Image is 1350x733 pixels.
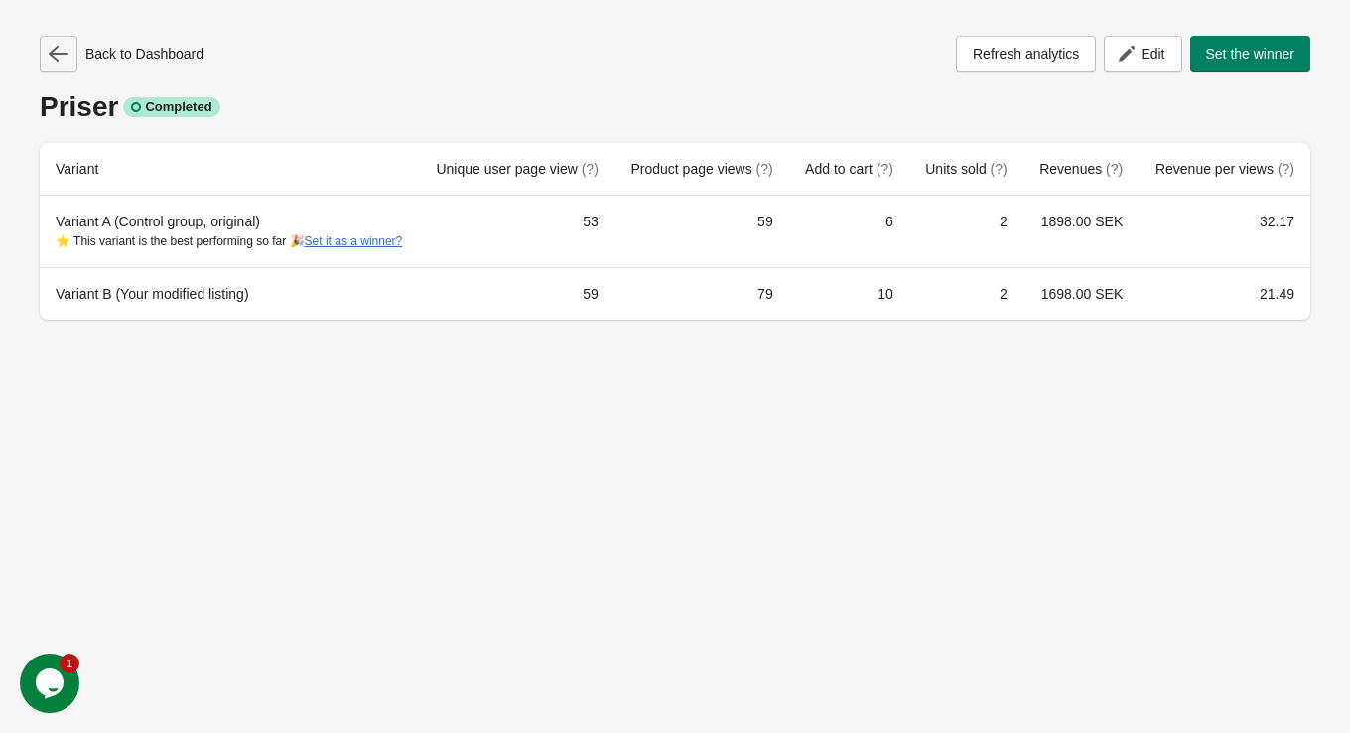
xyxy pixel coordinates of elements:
span: Units sold [925,161,1007,177]
span: (?) [877,161,893,177]
td: 1898.00 SEK [1023,196,1139,267]
span: Refresh analytics [973,46,1079,62]
td: 59 [614,196,789,267]
td: 53 [420,196,614,267]
td: 2 [909,267,1023,320]
span: Revenues [1039,161,1123,177]
span: (?) [582,161,599,177]
div: Priser [40,91,1310,123]
td: 1698.00 SEK [1023,267,1139,320]
button: Set it as a winner? [305,234,403,248]
span: (?) [756,161,773,177]
button: Set the winner [1190,36,1311,72]
span: Set the winner [1206,46,1295,62]
td: 6 [789,196,909,267]
td: 79 [614,267,789,320]
div: Completed [123,97,219,117]
td: 2 [909,196,1023,267]
span: (?) [1278,161,1294,177]
span: (?) [991,161,1008,177]
td: 59 [420,267,614,320]
th: Variant [40,143,420,196]
iframe: chat widget [20,654,83,713]
span: Edit [1141,46,1164,62]
td: 32.17 [1139,196,1310,267]
div: ⭐ This variant is the best performing so far 🎉 [56,231,404,251]
button: Refresh analytics [956,36,1096,72]
div: Variant B (Your modified listing) [56,284,404,304]
span: Add to cart [805,161,893,177]
span: Unique user page view [436,161,598,177]
button: Edit [1104,36,1181,72]
div: Back to Dashboard [40,36,203,72]
td: 10 [789,267,909,320]
span: (?) [1106,161,1123,177]
td: 21.49 [1139,267,1310,320]
span: Product page views [630,161,772,177]
div: Variant A (Control group, original) [56,212,404,251]
span: Revenue per views [1155,161,1294,177]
